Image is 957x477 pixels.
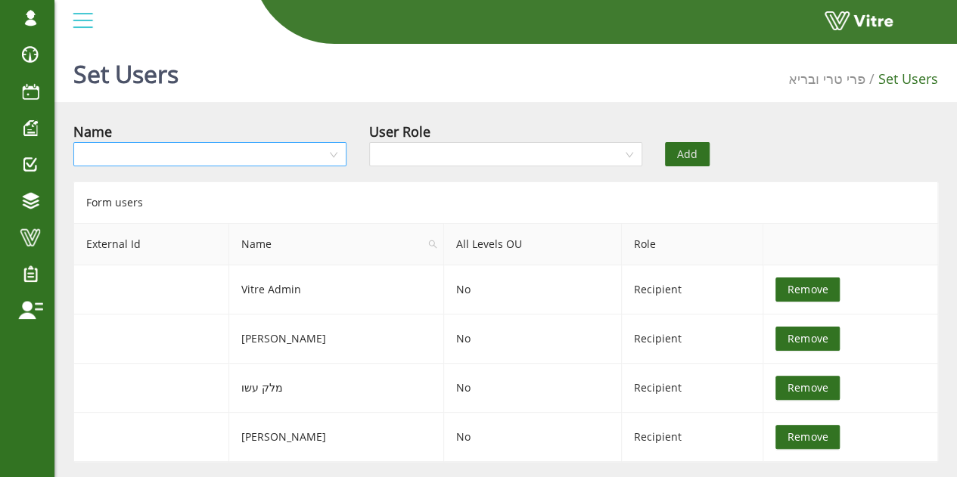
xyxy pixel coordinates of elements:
span: Name [229,224,443,265]
th: Role [622,224,764,265]
div: Form users [73,181,938,223]
span: Recipient [634,331,682,345]
span: Recipient [634,380,682,395]
span: Recipient [634,282,682,296]
span: Remove [788,330,828,347]
td: No [444,364,622,413]
span: Remove [788,379,828,396]
button: Remove [775,327,840,351]
td: מלק עשו [229,364,444,413]
span: Remove [788,429,828,445]
td: [PERSON_NAME] [229,314,444,364]
button: Remove [775,376,840,400]
span: search [422,224,443,265]
div: Name [73,121,112,142]
span: Recipient [634,429,682,444]
li: Set Users [865,68,938,89]
th: External Id [74,224,229,265]
a: פרי טרי ובריא [788,70,865,88]
button: Remove [775,425,840,449]
h1: Set Users [73,38,179,102]
button: Add [665,142,710,166]
th: All Levels OU [444,224,622,265]
td: [PERSON_NAME] [229,413,444,462]
button: Remove [775,277,840,302]
span: Remove [788,281,828,298]
td: No [444,314,622,364]
td: Vitre Admin [229,265,444,314]
span: search [428,240,437,249]
div: User Role [369,121,430,142]
td: No [444,413,622,462]
td: No [444,265,622,314]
